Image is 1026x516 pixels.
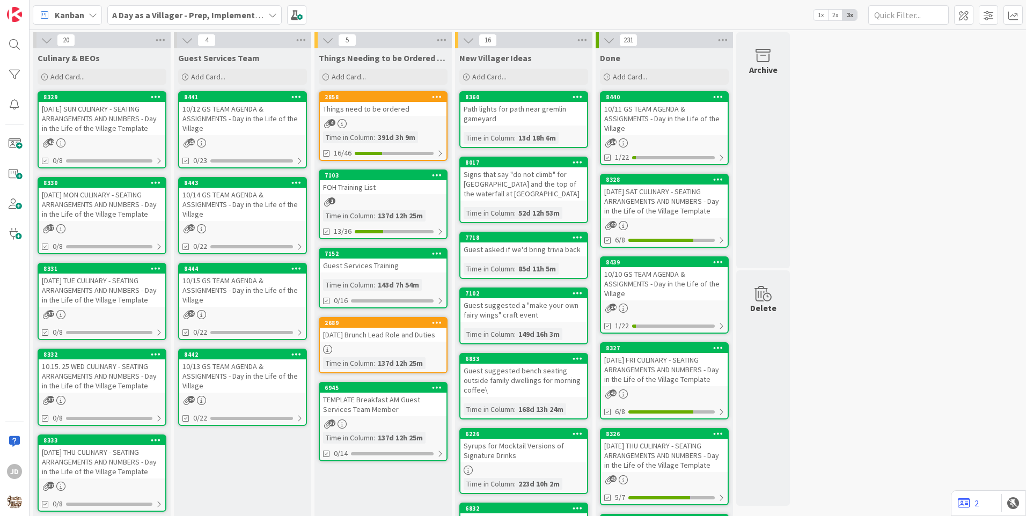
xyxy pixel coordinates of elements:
[460,504,587,513] div: 6832
[460,439,587,462] div: Syrups for Mocktail Versions of Signature Drinks
[320,92,446,116] div: 2858Things need to be ordered
[516,263,559,275] div: 85d 11h 5m
[460,102,587,126] div: Path lights for path near gremlin gameyard
[193,155,207,166] span: 0/23
[460,289,587,298] div: 7102
[601,175,728,185] div: 8328
[615,234,625,246] span: 6/8
[375,432,426,444] div: 137d 12h 25m
[460,233,587,242] div: 7718
[514,207,516,219] span: :
[601,267,728,300] div: 10/10 GS TEAM AGENDA & ASSIGNMENTS - Day in the Life of the Village
[606,344,728,352] div: 8327
[613,72,647,82] span: Add Card...
[601,353,728,386] div: [DATE] FRI CULINARY - SEATING ARRANGEMENTS AND NUMBERS - Day in the Life of the Village Template
[460,354,587,364] div: 6833
[112,10,304,20] b: A Day as a Villager - Prep, Implement and Execute
[7,464,22,479] div: JD
[375,357,426,369] div: 137d 12h 25m
[178,53,260,63] span: Guest Services Team
[39,92,165,102] div: 8329
[465,505,587,512] div: 6832
[38,53,100,63] span: Culinary & BEOs
[320,318,446,342] div: 2689[DATE] Brunch Lead Role and Duties
[43,437,165,444] div: 8333
[460,158,587,167] div: 8017
[516,207,562,219] div: 52d 12h 53m
[606,176,728,183] div: 8328
[334,295,348,306] span: 0/16
[320,171,446,180] div: 7103
[606,93,728,101] div: 8440
[320,318,446,328] div: 2689
[47,396,54,403] span: 37
[188,138,195,145] span: 25
[465,430,587,438] div: 6226
[610,389,617,396] span: 43
[53,241,63,252] span: 0/8
[184,351,306,358] div: 8442
[464,132,514,144] div: Time in Column
[47,138,54,145] span: 42
[325,93,446,101] div: 2858
[373,432,375,444] span: :
[516,403,566,415] div: 168d 13h 24m
[319,53,448,63] span: Things Needing to be Ordered - PUT IN CARD, Don't make new card
[464,263,514,275] div: Time in Column
[320,102,446,116] div: Things need to be ordered
[375,131,418,143] div: 391d 3h 9m
[55,9,84,21] span: Kanban
[320,249,446,272] div: 7152Guest Services Training
[373,210,375,222] span: :
[375,210,426,222] div: 137d 12h 25m
[193,241,207,252] span: 0/22
[606,259,728,266] div: 8439
[514,403,516,415] span: :
[184,265,306,272] div: 8444
[601,257,728,300] div: 843910/10 GS TEAM AGENDA & ASSIGNMENTS - Day in the Life of the Village
[610,138,617,145] span: 24
[459,53,532,63] span: New Villager Ideas
[460,92,587,102] div: 8360
[460,289,587,322] div: 7102Guest suggested a "make your own fairy wings" craft event
[325,384,446,392] div: 6945
[39,436,165,445] div: 8333
[320,171,446,194] div: 7103FOH Training List
[39,264,165,274] div: 8331
[749,63,778,76] div: Archive
[39,274,165,307] div: [DATE] TUE CULINARY - SEATING ARRANGEMENTS AND NUMBERS - Day in the Life of the Village Template
[516,478,562,490] div: 223d 10h 2m
[197,34,216,47] span: 4
[39,264,165,307] div: 8331[DATE] TUE CULINARY - SEATING ARRANGEMENTS AND NUMBERS - Day in the Life of the Village Template
[328,419,335,426] span: 37
[184,93,306,101] div: 8441
[460,429,587,462] div: 6226Syrups for Mocktail Versions of Signature Drinks
[39,350,165,359] div: 8332
[460,92,587,126] div: 8360Path lights for path near gremlin gameyard
[39,178,165,221] div: 8330[DATE] MON CULINARY - SEATING ARRANGEMENTS AND NUMBERS - Day in the Life of the Village Template
[465,93,587,101] div: 8360
[465,159,587,166] div: 8017
[606,430,728,438] div: 8326
[193,412,207,424] span: 0/22
[514,478,516,490] span: :
[615,492,625,503] span: 5/7
[373,279,375,291] span: :
[465,355,587,363] div: 6833
[601,92,728,135] div: 844010/11 GS TEAM AGENDA & ASSIGNMENTS - Day in the Life of the Village
[465,234,587,241] div: 7718
[191,72,225,82] span: Add Card...
[828,10,842,20] span: 2x
[373,131,375,143] span: :
[47,310,54,317] span: 37
[328,197,335,204] span: 1
[50,72,85,82] span: Add Card...
[43,265,165,272] div: 8331
[188,396,195,403] span: 24
[320,383,446,416] div: 6945TEMPLATE Breakfast AM Guest Services Team Member
[179,178,306,221] div: 844310/14 GS TEAM AGENDA & ASSIGNMENTS - Day in the Life of the Village
[465,290,587,297] div: 7102
[514,263,516,275] span: :
[323,279,373,291] div: Time in Column
[179,264,306,307] div: 844410/15 GS TEAM AGENDA & ASSIGNMENTS - Day in the Life of the Village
